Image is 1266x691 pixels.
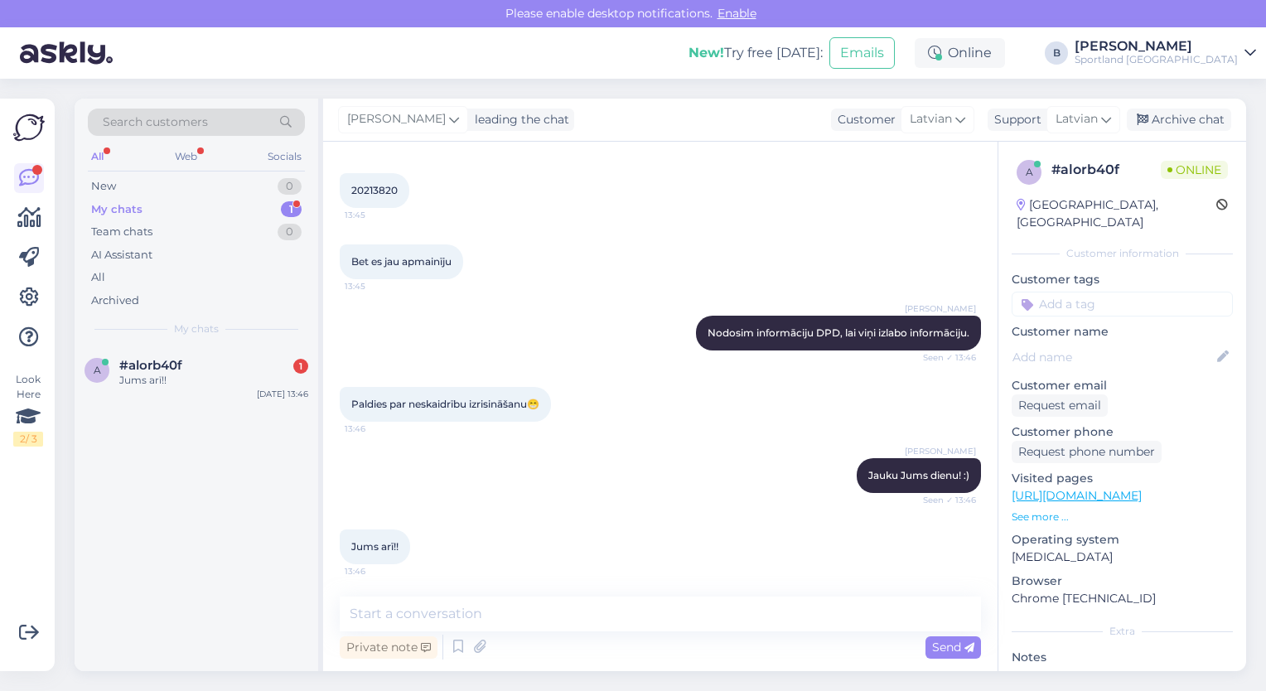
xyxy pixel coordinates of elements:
span: [PERSON_NAME] [905,302,976,315]
span: a [1026,166,1033,178]
div: 0 [278,178,302,195]
div: Sportland [GEOGRAPHIC_DATA] [1075,53,1238,66]
p: Customer name [1012,323,1233,341]
span: Latvian [910,110,952,128]
p: Visited pages [1012,470,1233,487]
span: Latvian [1056,110,1098,128]
p: Customer phone [1012,423,1233,441]
div: Private note [340,636,437,659]
span: 20213820 [351,184,398,196]
span: Send [932,640,974,655]
span: Jauku Jums dienu! :) [868,469,969,481]
div: Archive chat [1127,109,1231,131]
b: New! [689,45,724,60]
div: Customer [831,111,896,128]
div: All [88,146,107,167]
div: All [91,269,105,286]
span: Nodosim informāciju DPD, lai viņi izlabo informāciju. [708,326,969,339]
p: Notes [1012,649,1233,666]
div: B [1045,41,1068,65]
div: Request email [1012,394,1108,417]
div: Jums arī!! [119,373,308,388]
p: Customer email [1012,377,1233,394]
div: Extra [1012,624,1233,639]
button: Emails [829,37,895,69]
span: Paldies par neskaidrību izrisināšanu😁 [351,398,539,410]
span: [PERSON_NAME] [905,445,976,457]
input: Add a tag [1012,292,1233,317]
div: Look Here [13,372,43,447]
div: Support [988,111,1041,128]
div: [GEOGRAPHIC_DATA], [GEOGRAPHIC_DATA] [1017,196,1216,231]
span: My chats [174,321,219,336]
span: a [94,364,101,376]
a: [URL][DOMAIN_NAME] [1012,488,1142,503]
div: AI Assistant [91,247,152,263]
span: Seen ✓ 13:46 [914,494,976,506]
p: Customer tags [1012,271,1233,288]
div: Socials [264,146,305,167]
p: Browser [1012,573,1233,590]
p: Chrome [TECHNICAL_ID] [1012,590,1233,607]
div: [DATE] 13:46 [257,388,308,400]
div: 1 [281,201,302,218]
div: # alorb40f [1051,160,1161,180]
div: Team chats [91,224,152,240]
span: Search customers [103,114,208,131]
span: 13:46 [345,565,407,577]
div: Request phone number [1012,441,1162,463]
span: Enable [713,6,761,21]
div: Web [172,146,201,167]
span: #alorb40f [119,358,182,373]
a: [PERSON_NAME]Sportland [GEOGRAPHIC_DATA] [1075,40,1256,66]
span: Jums arī!! [351,540,399,553]
p: See more ... [1012,510,1233,524]
div: My chats [91,201,143,218]
span: [PERSON_NAME] [347,110,446,128]
img: Askly Logo [13,112,45,143]
span: Online [1161,161,1228,179]
div: Customer information [1012,246,1233,261]
p: [MEDICAL_DATA] [1012,548,1233,566]
span: Seen ✓ 13:46 [914,351,976,364]
div: [PERSON_NAME] [1075,40,1238,53]
div: 2 / 3 [13,432,43,447]
div: Online [915,38,1005,68]
div: New [91,178,116,195]
span: 13:46 [345,423,407,435]
div: 1 [293,359,308,374]
div: 0 [278,224,302,240]
input: Add name [1012,348,1214,366]
span: 13:45 [345,209,407,221]
span: Bet es jau apmainīju [351,255,452,268]
div: Try free [DATE]: [689,43,823,63]
div: Archived [91,292,139,309]
span: 13:45 [345,280,407,292]
div: leading the chat [468,111,569,128]
p: Operating system [1012,531,1233,548]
